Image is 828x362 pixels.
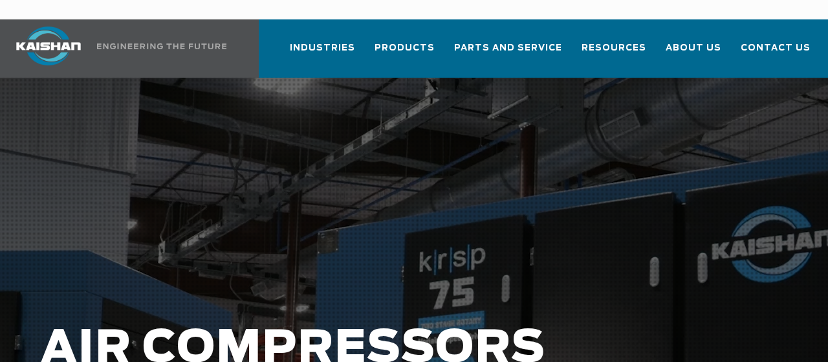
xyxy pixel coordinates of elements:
span: Parts and Service [454,41,562,56]
a: Parts and Service [454,31,562,75]
a: Contact Us [741,31,811,75]
img: Engineering the future [97,43,226,49]
span: Products [375,41,435,56]
span: Industries [290,41,355,56]
a: About Us [666,31,721,75]
span: Contact Us [741,41,811,56]
a: Industries [290,31,355,75]
a: Products [375,31,435,75]
span: Resources [582,41,646,56]
a: Resources [582,31,646,75]
span: About Us [666,41,721,56]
